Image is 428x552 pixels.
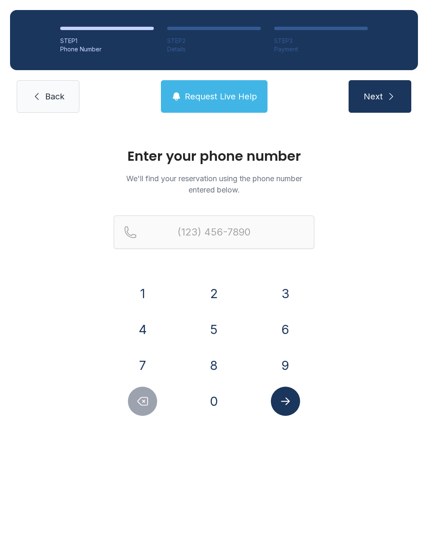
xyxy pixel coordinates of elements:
[60,37,154,45] div: STEP 1
[45,91,64,102] span: Back
[114,173,314,195] p: We'll find your reservation using the phone number entered below.
[167,45,261,53] div: Details
[271,279,300,308] button: 3
[114,215,314,249] input: Reservation phone number
[128,387,157,416] button: Delete number
[128,279,157,308] button: 1
[271,387,300,416] button: Submit lookup form
[199,351,229,380] button: 8
[128,315,157,344] button: 4
[199,315,229,344] button: 5
[271,315,300,344] button: 6
[114,149,314,163] h1: Enter your phone number
[167,37,261,45] div: STEP 2
[60,45,154,53] div: Phone Number
[274,37,368,45] div: STEP 3
[128,351,157,380] button: 7
[364,91,383,102] span: Next
[185,91,257,102] span: Request Live Help
[274,45,368,53] div: Payment
[199,387,229,416] button: 0
[271,351,300,380] button: 9
[199,279,229,308] button: 2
